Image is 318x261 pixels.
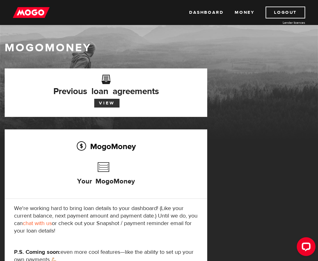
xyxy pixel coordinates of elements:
h2: MogoMoney [14,140,198,153]
a: Lender licences [258,20,305,25]
iframe: LiveChat chat widget [292,235,318,261]
a: Money [235,7,254,18]
h1: MogoMoney [5,41,313,54]
h3: Your MogoMoney [77,159,135,195]
a: View [94,99,120,108]
h3: Previous loan agreements [14,79,198,94]
a: chat with us [23,220,52,227]
p: We're working hard to bring loan details to your dashboard! (Like your current balance, next paym... [14,205,198,235]
a: Logout [266,7,305,18]
img: mogo_logo-11ee424be714fa7cbb0f0f49df9e16ec.png [13,7,50,18]
strong: P.S. Coming soon: [14,248,61,256]
a: Dashboard [189,7,223,18]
